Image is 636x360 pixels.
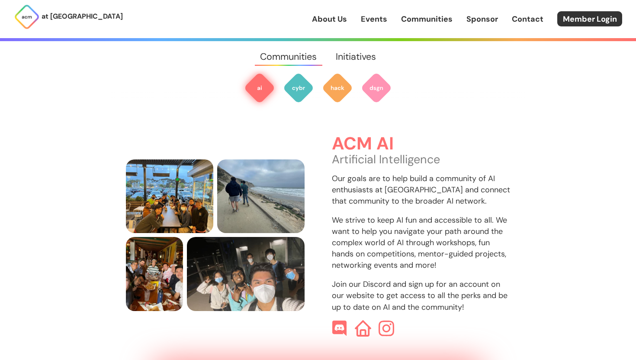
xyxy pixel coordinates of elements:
[332,279,511,312] p: Join our Discord and sign up for an account on our website to get access to all the perks and be ...
[126,159,213,234] img: members sitting at a table smiling
[126,237,183,311] img: a bunch of people sitting and smiling at a table
[379,321,394,336] img: ACM AI Instagram
[283,72,314,104] img: ACM Cyber
[512,13,543,25] a: Contact
[332,214,511,271] p: We strive to keep AI fun and accessible to all. We want to help you navigate your path around the...
[332,321,347,336] img: ACM AI Discord
[401,13,453,25] a: Communities
[14,4,40,30] img: ACM Logo
[251,41,326,72] a: Communities
[217,159,305,234] img: three people, one holding a massive water jug, hiking by the sea
[14,4,123,30] a: at [GEOGRAPHIC_DATA]
[361,13,387,25] a: Events
[332,154,511,165] p: Artificial Intelligence
[322,72,353,104] img: ACM Hack
[312,13,347,25] a: About Us
[355,320,371,337] img: ACM AI Website
[557,11,622,26] a: Member Login
[244,72,275,104] img: ACM AI
[466,13,498,25] a: Sponsor
[361,72,392,104] img: ACM Design
[42,11,123,22] p: at [GEOGRAPHIC_DATA]
[326,41,385,72] a: Initiatives
[332,134,511,154] h3: ACM AI
[332,173,511,207] p: Our goals are to help build a community of AI enthusiasts at [GEOGRAPHIC_DATA] and connect that c...
[187,237,305,311] img: people masked outside the elevators at Nobel Drive Station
